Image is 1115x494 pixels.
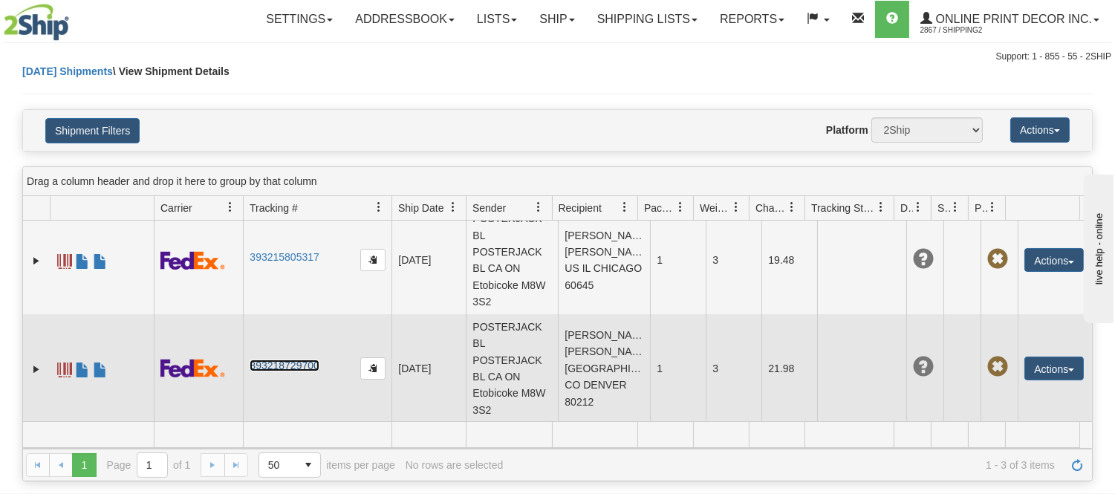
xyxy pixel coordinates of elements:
a: Charge filter column settings [779,195,804,220]
a: Packages filter column settings [668,195,693,220]
a: Tracking # filter column settings [366,195,391,220]
span: Tracking # [250,201,298,215]
a: Delivery Status filter column settings [906,195,931,220]
a: Recipient filter column settings [612,195,637,220]
span: \ View Shipment Details [113,65,230,77]
span: Page 1 [72,453,96,477]
td: 3 [706,314,761,423]
td: 21.98 [761,314,817,423]
input: Page 1 [137,453,167,477]
a: Tracking Status filter column settings [868,195,894,220]
span: Carrier [160,201,192,215]
td: 1 [650,207,706,315]
span: select [296,453,320,477]
button: Actions [1024,248,1084,272]
span: Shipment Issues [937,201,950,215]
a: Commercial Invoice [75,356,90,380]
a: Sender filter column settings [527,195,552,220]
a: Addressbook [344,1,466,38]
td: POSTERJACK BL POSTERJACK BL CA ON Etobicoke M8W 3S2 [466,314,558,423]
button: Actions [1010,117,1070,143]
td: 3 [706,207,761,315]
img: 2 - FedEx Express® [160,359,225,377]
a: USMCA CO [93,356,108,380]
img: 2 - FedEx Express® [160,251,225,270]
a: Refresh [1065,453,1089,477]
span: items per page [259,452,395,478]
td: 1 [650,314,706,423]
a: Settings [255,1,344,38]
span: Sender [472,201,506,215]
span: Unknown [913,357,934,377]
span: Pickup Status [975,201,987,215]
iframe: chat widget [1081,171,1114,322]
a: Online Print Decor Inc. 2867 / Shipping2 [909,1,1111,38]
span: Unknown [913,249,934,270]
div: No rows are selected [406,459,504,471]
a: Pickup Status filter column settings [980,195,1005,220]
a: 393218729700 [250,360,319,371]
a: Shipment Issues filter column settings [943,195,968,220]
a: Label [57,247,72,271]
span: Packages [644,201,675,215]
div: grid grouping header [23,167,1092,196]
img: logo2867.jpg [4,4,69,41]
span: Tracking Status [811,201,876,215]
button: Copy to clipboard [360,357,386,380]
a: Label [57,356,72,380]
div: Support: 1 - 855 - 55 - 2SHIP [4,51,1111,63]
td: [PERSON_NAME] [PERSON_NAME] US IL CHICAGO 60645 [558,207,650,315]
span: Page of 1 [107,452,191,478]
a: Weight filter column settings [724,195,749,220]
td: [PERSON_NAME] [PERSON_NAME] [GEOGRAPHIC_DATA] CO DENVER 80212 [558,314,650,423]
span: Delivery Status [900,201,913,215]
span: Page sizes drop down [259,452,321,478]
span: Pickup Not Assigned [987,357,1008,377]
a: Ship Date filter column settings [441,195,466,220]
a: 393215805317 [250,251,319,263]
label: Platform [826,123,868,137]
td: POSTERJACK BL POSTERJACK BL CA ON Etobicoke M8W 3S2 [466,207,558,315]
a: [DATE] Shipments [22,65,113,77]
td: [DATE] [391,207,466,315]
a: Carrier filter column settings [218,195,243,220]
span: Online Print Decor Inc. [932,13,1092,25]
span: Recipient [559,201,602,215]
span: 50 [268,458,287,472]
a: Expand [29,362,44,377]
a: Reports [709,1,796,38]
button: Copy to clipboard [360,249,386,271]
div: live help - online [11,13,137,24]
a: Commercial Invoice [75,247,90,271]
span: 2867 / Shipping2 [920,23,1032,38]
button: Actions [1024,357,1084,380]
span: Ship Date [398,201,443,215]
a: Lists [466,1,528,38]
a: Ship [528,1,585,38]
a: Expand [29,253,44,268]
span: Weight [700,201,731,215]
td: 19.48 [761,207,817,315]
button: Shipment Filters [45,118,140,143]
span: Pickup Not Assigned [987,249,1008,270]
span: Charge [755,201,787,215]
td: [DATE] [391,314,466,423]
a: Shipping lists [586,1,709,38]
span: 1 - 3 of 3 items [513,459,1055,471]
a: USMCA CO [93,247,108,271]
